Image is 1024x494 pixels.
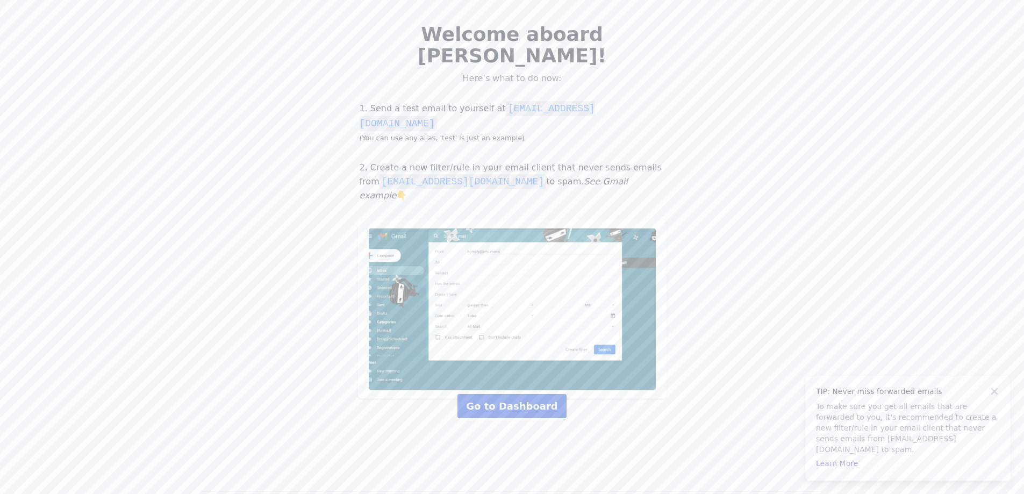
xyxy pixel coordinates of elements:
[816,386,1000,397] h4: TIP: Never miss forwarded emails
[392,24,633,67] h2: Welcome aboard [PERSON_NAME]!
[816,401,1000,455] p: To make sure you get all emails that are forwarded to you, it's recommended to create a new filte...
[357,101,667,144] p: 1. Send a test email to yourself at
[457,394,566,418] a: Go to Dashboard
[379,174,546,189] code: [EMAIL_ADDRESS][DOMAIN_NAME]
[360,134,525,142] small: (You can use any alias, 'test' is just an example)
[357,161,667,202] p: 2. Create a new filter/rule in your email client that never sends emails from to spam. 👇
[360,176,628,201] i: See Gmail example
[816,459,858,468] a: Learn More
[392,73,633,84] p: Here's what to do now:
[369,228,656,390] img: Add noreply@eml.monster to a Never Send to Spam filter in Gmail
[360,101,595,131] code: [EMAIL_ADDRESS][DOMAIN_NAME]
